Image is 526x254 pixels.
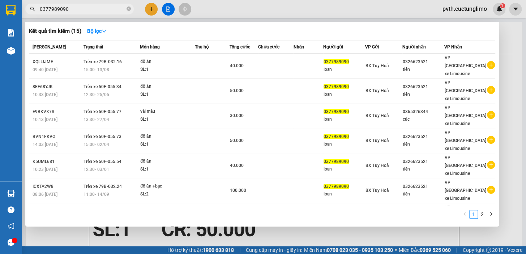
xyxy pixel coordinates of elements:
span: 100.000 [230,188,246,193]
span: 11:00 - 14/09 [84,192,109,197]
span: 08:06 [DATE] [33,192,57,197]
div: 0326623521 [403,133,444,141]
span: 13:30 - 27/04 [84,117,109,122]
span: Chưa cước [258,44,279,49]
span: Người nhận [402,44,426,49]
span: Trên xe 50F-055.34 [84,84,121,89]
li: Cúc Tùng Limousine [4,4,105,31]
span: Trạng thái [84,44,103,49]
span: question-circle [8,206,14,213]
div: tiến [403,91,444,98]
li: 1 [469,210,478,219]
span: VP [GEOGRAPHIC_DATA] xe Limousine [444,180,486,201]
div: SL: 1 [140,116,194,124]
a: 2 [478,210,486,218]
span: close-circle [127,7,131,11]
div: tiến [403,165,444,173]
span: plus-circle [487,86,495,94]
div: 8EF68YJK [33,83,81,91]
span: BX Tuy Hoà [365,113,388,118]
img: solution-icon [7,29,15,36]
span: 15:00 - 02/04 [84,142,109,147]
div: đồ ăn [140,133,194,141]
div: ICXTA2W8 [33,183,81,190]
span: BX Tuy Hoà [365,138,388,143]
span: 50.000 [230,138,244,143]
img: logo-vxr [6,5,16,16]
span: plus-circle [487,186,495,194]
span: right [489,212,493,216]
span: 10:13 [DATE] [33,117,57,122]
span: 0377989090 [324,134,349,139]
div: K5UML681 [33,158,81,165]
h3: Kết quả tìm kiếm ( 15 ) [29,27,81,35]
span: 40.000 [230,63,244,68]
div: loan [324,91,365,98]
div: loan [324,190,365,198]
div: SL: 1 [140,141,194,148]
span: Trên xe 50F-055.77 [84,109,121,114]
div: loan [324,141,365,148]
span: Người gửi [323,44,343,49]
div: SL: 1 [140,165,194,173]
input: Tìm tên, số ĐT hoặc mã đơn [40,5,125,13]
span: Tổng cước [230,44,250,49]
div: 0326623521 [403,158,444,165]
span: BX Tuy Hoà [365,188,388,193]
span: environment [4,48,9,53]
span: 12:30 - 25/05 [84,92,109,97]
span: 0377989090 [324,159,349,164]
li: 2 [478,210,487,219]
div: SL: 1 [140,66,194,74]
span: Trên xe 50F-055.54 [84,159,121,164]
a: 1 [470,210,478,218]
span: 0377989090 [324,184,349,189]
div: XQLIJJME [33,58,81,66]
div: tiến [403,141,444,148]
span: search [30,7,35,12]
span: Trên xe 79B-032.16 [84,59,122,64]
img: warehouse-icon [7,47,15,55]
div: 0326623521 [403,83,444,91]
div: E9BKVX7R [33,108,81,116]
span: 50.000 [230,88,244,93]
span: 0377989090 [324,84,349,89]
span: plus-circle [487,61,495,69]
span: 10:23 [DATE] [33,167,57,172]
span: VP Nhận [444,44,462,49]
span: 30.000 [230,113,244,118]
span: close-circle [127,6,131,13]
div: cúc [403,116,444,123]
div: đồ ăn [140,58,194,66]
div: SL: 2 [140,190,194,198]
span: notification [8,223,14,229]
span: 15:00 - 13/08 [84,67,109,72]
button: Bộ lọcdown [81,25,112,37]
span: VP Gửi [365,44,379,49]
span: BX Tuy Hoà [365,63,388,68]
div: vải mẫu [140,108,194,116]
div: loan [324,66,365,73]
span: left [463,212,467,216]
span: BX Tuy Hoà [365,163,388,168]
span: 0377989090 [324,59,349,64]
div: đồ ăn [140,83,194,91]
span: 12:30 - 03/01 [84,167,109,172]
div: loan [324,116,365,123]
span: 14:03 [DATE] [33,142,57,147]
li: VP BX Tuy Hoà [4,39,50,47]
img: warehouse-icon [7,190,15,197]
div: tiến [403,190,444,198]
li: Previous Page [461,210,469,219]
span: plus-circle [487,161,495,169]
div: đồ ăn [140,158,194,165]
span: VP [GEOGRAPHIC_DATA] xe Limousine [444,80,486,101]
span: Món hàng [140,44,160,49]
div: 0326623521 [403,183,444,190]
span: Nhãn [293,44,304,49]
span: 0377989090 [324,109,349,114]
span: VP [GEOGRAPHIC_DATA] xe Limousine [444,205,486,226]
span: BX Tuy Hoà [365,88,388,93]
span: plus-circle [487,136,495,144]
div: tiến [403,66,444,73]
